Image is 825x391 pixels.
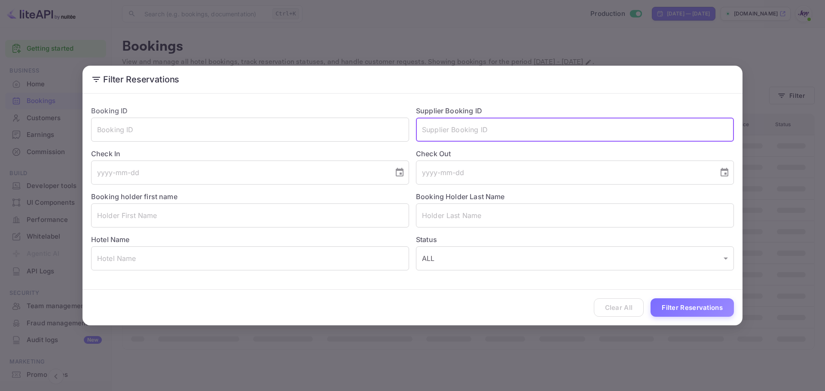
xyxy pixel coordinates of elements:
[416,118,734,142] input: Supplier Booking ID
[416,234,734,245] label: Status
[416,246,734,270] div: ALL
[651,298,734,317] button: Filter Reservations
[91,192,177,201] label: Booking holder first name
[91,161,388,185] input: yyyy-mm-dd
[91,235,130,244] label: Hotel Name
[416,149,734,159] label: Check Out
[716,164,733,181] button: Choose date
[91,246,409,270] input: Hotel Name
[416,203,734,227] input: Holder Last Name
[416,192,505,201] label: Booking Holder Last Name
[82,66,742,93] h2: Filter Reservations
[91,106,128,115] label: Booking ID
[91,118,409,142] input: Booking ID
[91,203,409,227] input: Holder First Name
[391,164,408,181] button: Choose date
[416,106,482,115] label: Supplier Booking ID
[91,149,409,159] label: Check In
[416,161,712,185] input: yyyy-mm-dd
